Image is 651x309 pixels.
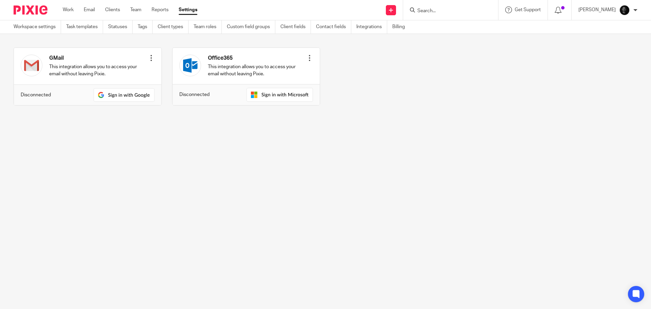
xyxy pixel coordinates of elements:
[246,88,313,102] img: sign-in-with-outlook.svg
[66,20,103,34] a: Task templates
[619,5,630,16] img: Chris.jpg
[316,20,351,34] a: Contact fields
[14,5,47,15] img: Pixie
[356,20,387,34] a: Integrations
[208,63,307,77] p: This integration allows you to access your email without leaving Pixie.
[578,6,616,13] p: [PERSON_NAME]
[63,6,74,13] a: Work
[515,7,541,12] span: Get Support
[417,8,478,14] input: Search
[84,6,95,13] a: Email
[227,20,275,34] a: Custom field groups
[49,55,148,62] h4: GMail
[179,6,197,13] a: Settings
[94,88,155,102] img: sign-in-with-gmail.svg
[158,20,189,34] a: Client types
[21,92,51,98] p: Disconnected
[208,55,307,62] h4: Office365
[49,63,148,77] p: This integration allows you to access your email without leaving Pixie.
[179,91,210,98] p: Disconnected
[152,6,169,13] a: Reports
[14,20,61,34] a: Workspace settings
[108,20,133,34] a: Statuses
[392,20,410,34] a: Billing
[130,6,141,13] a: Team
[105,6,120,13] a: Clients
[194,20,222,34] a: Team roles
[21,55,42,76] img: gmail.svg
[138,20,153,34] a: Tags
[179,55,201,76] img: outlook.svg
[280,20,311,34] a: Client fields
